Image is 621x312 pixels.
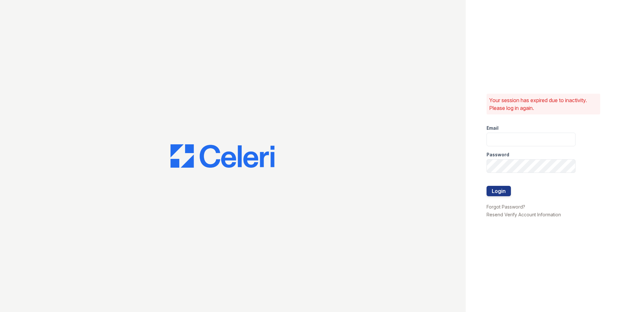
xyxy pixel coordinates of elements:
[171,144,274,168] img: CE_Logo_Blue-a8612792a0a2168367f1c8372b55b34899dd931a85d93a1a3d3e32e68fde9ad4.png
[487,212,561,217] a: Resend Verify Account Information
[487,151,509,158] label: Password
[487,186,511,196] button: Login
[487,204,525,210] a: Forgot Password?
[489,96,598,112] p: Your session has expired due to inactivity. Please log in again.
[487,125,499,131] label: Email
